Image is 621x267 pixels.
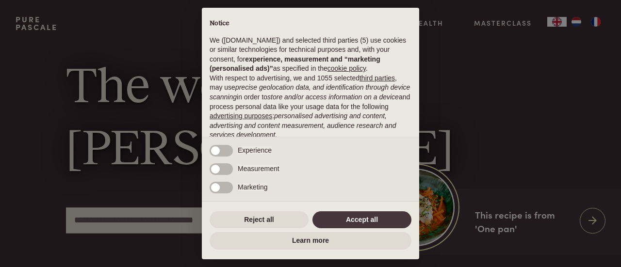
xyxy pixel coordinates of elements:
[360,74,395,83] button: third parties
[238,183,267,191] span: Marketing
[210,112,396,139] em: personalised advertising and content, advertising and content measurement, audience research and ...
[312,211,411,229] button: Accept all
[210,111,272,121] button: advertising purposes
[210,55,380,73] strong: experience, measurement and “marketing (personalised ads)”
[238,146,272,154] span: Experience
[210,19,411,28] h2: Notice
[327,64,366,72] a: cookie policy
[210,83,410,101] em: precise geolocation data, and identification through device scanning
[210,232,411,250] button: Learn more
[210,211,309,229] button: Reject all
[210,74,411,140] p: With respect to advertising, we and 1055 selected , may use in order to and process personal data...
[267,93,399,101] em: store and/or access information on a device
[210,36,411,74] p: We ([DOMAIN_NAME]) and selected third parties (5) use cookies or similar technologies for technic...
[238,165,279,173] span: Measurement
